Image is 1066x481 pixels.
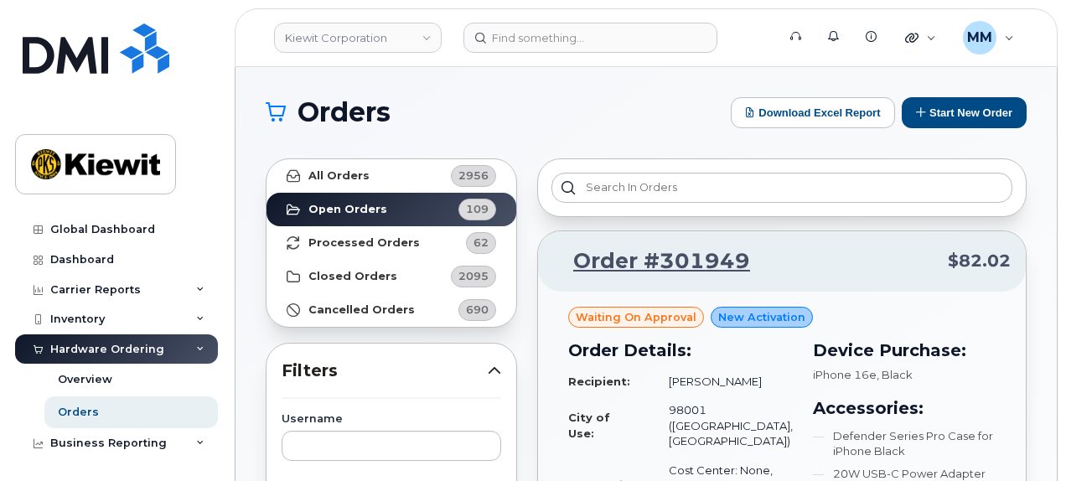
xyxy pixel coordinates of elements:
[308,236,420,250] strong: Processed Orders
[266,293,516,327] a: Cancelled Orders690
[902,97,1027,128] button: Start New Order
[266,159,516,193] a: All Orders2956
[568,411,610,440] strong: City of Use:
[948,249,1011,273] span: $82.02
[718,309,805,325] span: New Activation
[654,396,793,456] td: 98001 ([GEOGRAPHIC_DATA], [GEOGRAPHIC_DATA])
[473,235,489,251] span: 62
[568,338,793,363] h3: Order Details:
[266,226,516,260] a: Processed Orders62
[466,302,489,318] span: 690
[654,367,793,396] td: [PERSON_NAME]
[466,201,489,217] span: 109
[282,359,488,383] span: Filters
[266,193,516,226] a: Open Orders109
[877,368,913,381] span: , Black
[576,309,696,325] span: Waiting On Approval
[308,303,415,317] strong: Cancelled Orders
[813,428,996,459] li: Defender Series Pro Case for iPhone Black
[568,375,630,388] strong: Recipient:
[308,169,370,183] strong: All Orders
[731,97,895,128] button: Download Excel Report
[298,100,391,125] span: Orders
[813,368,877,381] span: iPhone 16e
[282,414,501,425] label: Username
[266,260,516,293] a: Closed Orders2095
[813,396,996,421] h3: Accessories:
[458,268,489,284] span: 2095
[308,270,397,283] strong: Closed Orders
[993,408,1053,468] iframe: Messenger Launcher
[308,203,387,216] strong: Open Orders
[813,338,996,363] h3: Device Purchase:
[553,246,750,277] a: Order #301949
[551,173,1012,203] input: Search in orders
[458,168,489,184] span: 2956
